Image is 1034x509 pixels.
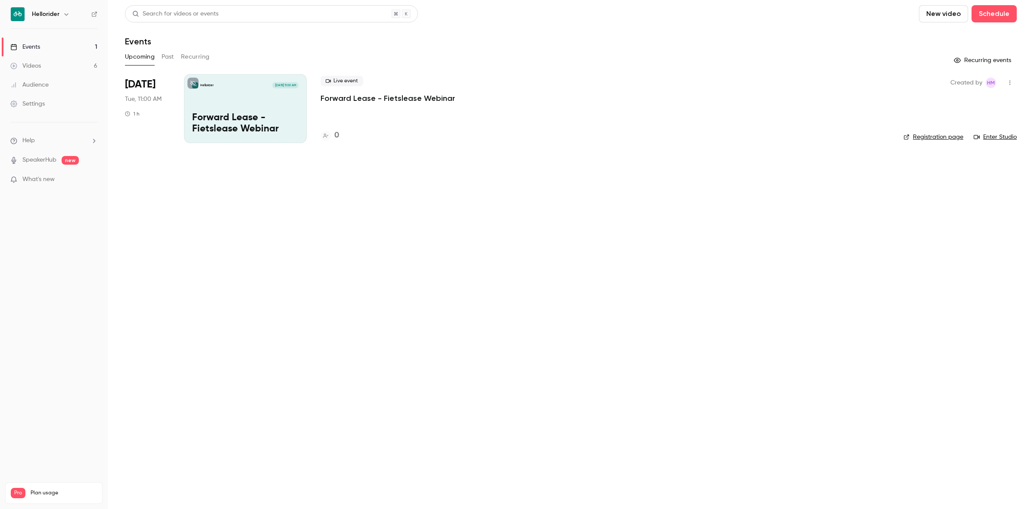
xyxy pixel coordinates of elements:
[11,488,25,498] span: Pro
[192,112,299,135] p: Forward Lease - Fietslease Webinar
[125,36,151,47] h1: Events
[62,156,79,165] span: new
[125,78,156,91] span: [DATE]
[11,7,25,21] img: Hellorider
[22,156,56,165] a: SpeakerHub
[903,133,963,141] a: Registration page
[950,78,982,88] span: Created by
[10,136,97,145] li: help-dropdown-opener
[181,50,210,64] button: Recurring
[321,130,339,141] a: 0
[125,95,162,103] span: Tue, 11:00 AM
[10,43,40,51] div: Events
[950,53,1017,67] button: Recurring events
[184,74,307,143] a: Forward Lease - Fietslease WebinarHellorider[DATE] 11:00 AMForward Lease - Fietslease Webinar
[22,175,55,184] span: What's new
[32,10,59,19] h6: Hellorider
[321,76,363,86] span: Live event
[321,93,455,103] a: Forward Lease - Fietslease Webinar
[31,490,97,497] span: Plan usage
[974,133,1017,141] a: Enter Studio
[10,62,41,70] div: Videos
[334,130,339,141] h4: 0
[200,83,214,87] p: Hellorider
[10,100,45,108] div: Settings
[87,176,97,184] iframe: Noticeable Trigger
[919,5,968,22] button: New video
[972,5,1017,22] button: Schedule
[272,82,298,88] span: [DATE] 11:00 AM
[125,74,170,143] div: Oct 21 Tue, 11:00 AM (Europe/Amsterdam)
[987,78,995,88] span: HM
[22,136,35,145] span: Help
[162,50,174,64] button: Past
[10,81,49,89] div: Audience
[132,9,218,19] div: Search for videos or events
[125,110,140,117] div: 1 h
[125,50,155,64] button: Upcoming
[986,78,996,88] span: Heleen Mostert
